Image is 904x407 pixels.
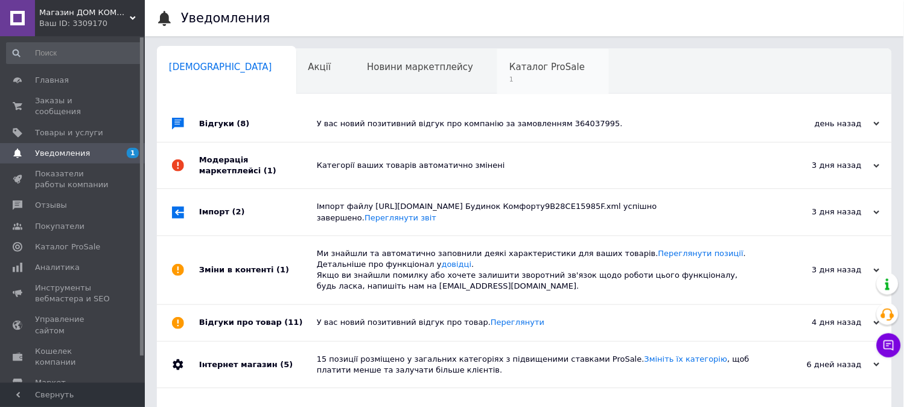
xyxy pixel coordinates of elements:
div: 4 дня назад [759,317,880,328]
span: Заказы и сообщения [35,95,112,117]
span: Новини маркетплейсу [367,62,473,72]
div: Модерація маркетплейсі [199,143,317,188]
span: Уведомления [35,148,90,159]
a: Переглянути [491,318,544,327]
span: Товары и услуги [35,127,103,138]
span: Маркет [35,377,66,388]
span: Отзывы [35,200,67,211]
div: 6 дней назад [759,359,880,370]
span: Показатели работы компании [35,168,112,190]
div: день назад [759,118,880,129]
span: (5) [280,360,293,369]
span: (1) [264,166,276,175]
div: У вас новий позитивний відгук про компанію за замовленням 364037995. [317,118,759,129]
span: Магазин ДОМ КОМФОРТА [39,7,130,18]
span: Покупатели [35,221,84,232]
a: Змініть їх категорію [645,354,728,364]
input: Поиск [6,42,142,64]
a: Переглянути позиції [658,249,743,258]
span: (11) [285,318,303,327]
span: 1 [509,75,585,84]
div: Ми знайшли та автоматично заповнили деякі характеристики для ваших товарів. . Детальніше про функ... [317,248,759,292]
h1: Уведомления [181,11,270,25]
span: (8) [237,119,250,128]
div: Категорії ваших товарів автоматично змінені [317,160,759,171]
span: Кошелек компании [35,346,112,368]
a: довідці [442,260,472,269]
div: Відгуки [199,106,317,142]
div: 3 дня назад [759,264,880,275]
button: Чат с покупателем [877,333,901,357]
div: Імпорт [199,189,317,235]
span: 1 [127,148,139,158]
span: Каталог ProSale [35,242,100,252]
span: Каталог ProSale [509,62,585,72]
span: (2) [232,207,245,216]
span: (1) [276,265,289,274]
a: Переглянути звіт [364,213,436,222]
span: Аналитика [35,262,80,273]
span: Инструменты вебмастера и SEO [35,283,112,304]
span: [DEMOGRAPHIC_DATA] [169,62,272,72]
div: У вас новий позитивний відгук про товар. [317,317,759,328]
div: 3 дня назад [759,207,880,217]
div: Зміни в контенті [199,236,317,304]
span: Акції [308,62,331,72]
div: Відгуки про товар [199,305,317,341]
div: Імпорт файлу [URL][DOMAIN_NAME] Будинок Комфорту9B28CE15985F.xml успішно завершено. [317,201,759,223]
div: 15 позиції розміщено у загальних категоріях з підвищеними ставками ProSale. , щоб платити менше т... [317,354,759,376]
div: Ваш ID: 3309170 [39,18,145,29]
span: Главная [35,75,69,86]
div: 3 дня назад [759,160,880,171]
div: Інтернет магазин [199,342,317,388]
span: Управление сайтом [35,314,112,336]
